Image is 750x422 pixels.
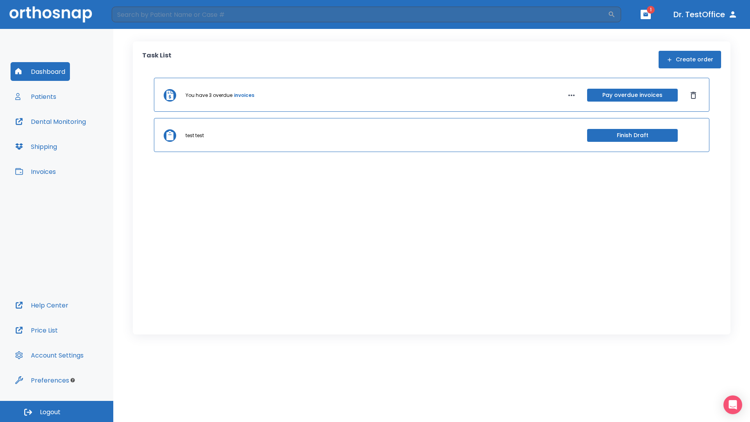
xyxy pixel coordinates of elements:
a: invoices [234,92,254,99]
button: Patients [11,87,61,106]
img: Orthosnap [9,6,92,22]
button: Invoices [11,162,61,181]
button: Create order [659,51,721,68]
p: You have 3 overdue [186,92,232,99]
button: Dental Monitoring [11,112,91,131]
button: Dr. TestOffice [670,7,741,21]
input: Search by Patient Name or Case # [112,7,608,22]
button: Account Settings [11,346,88,365]
div: Open Intercom Messenger [723,395,742,414]
button: Help Center [11,296,73,315]
button: Dashboard [11,62,70,81]
div: Tooltip anchor [69,377,76,384]
button: Price List [11,321,62,340]
span: Logout [40,408,61,417]
p: test test [186,132,204,139]
span: 1 [647,6,655,14]
button: Pay overdue invoices [587,89,678,102]
button: Finish Draft [587,129,678,142]
button: Shipping [11,137,62,156]
button: Preferences [11,371,74,390]
button: Dismiss [687,89,700,102]
p: Task List [142,51,171,68]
